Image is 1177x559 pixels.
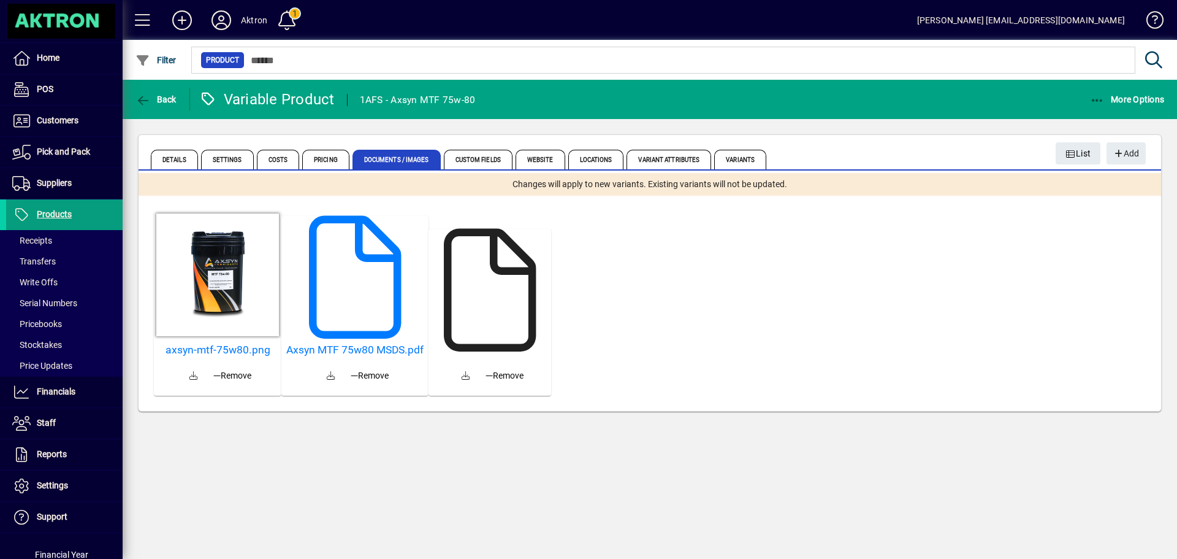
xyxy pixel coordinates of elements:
span: Remove [351,369,389,382]
a: axsyn-mtf-75w80.png [159,344,276,357]
a: Transfers [6,251,123,272]
span: Product [206,54,239,66]
a: Customers [6,106,123,136]
span: Suppliers [37,178,72,188]
span: Variants [714,150,766,169]
span: Add [1113,144,1139,164]
a: POS [6,74,123,105]
button: More Options [1087,88,1168,110]
div: Variable Product [199,90,335,109]
div: 1AFS - Axsyn MTF 75w-80 [360,90,476,110]
a: Price Updates [6,355,123,376]
span: Settings [37,480,68,490]
app-page-header-button: Back [123,88,190,110]
button: Add [162,9,202,31]
span: Filter [135,55,177,65]
span: Remove [486,369,524,382]
span: Financials [37,387,75,396]
span: List [1065,144,1091,164]
div: [PERSON_NAME] [EMAIL_ADDRESS][DOMAIN_NAME] [917,10,1125,30]
span: Pricing [302,150,349,169]
span: Stocktakes [12,340,62,350]
span: Documents / Images [352,150,441,169]
button: Remove [481,364,528,387]
span: Pick and Pack [37,147,90,156]
button: Remove [208,364,256,387]
button: Remove [346,364,394,387]
a: Stocktakes [6,334,123,355]
a: Settings [6,471,123,501]
a: Download [451,361,481,391]
button: Profile [202,9,241,31]
a: Knowledge Base [1137,2,1162,42]
span: Details [151,150,198,169]
span: Costs [257,150,300,169]
span: Variant Attributes [627,150,711,169]
a: Axsyn MTF 75w80 MSDS.pdf [286,344,424,357]
a: Staff [6,408,123,439]
a: Download [316,361,346,391]
span: More Options [1090,94,1165,104]
span: Price Updates [12,361,72,371]
span: Custom Fields [444,150,512,169]
span: Remove [213,369,251,382]
button: Back [132,88,180,110]
span: Customers [37,115,78,125]
a: Home [6,43,123,74]
span: Staff [37,418,56,428]
span: Settings [201,150,254,169]
a: Financials [6,377,123,407]
a: Pick and Pack [6,137,123,168]
a: Serial Numbers [6,293,123,314]
a: Suppliers [6,168,123,199]
span: Reports [37,449,67,459]
span: Pricebooks [12,319,62,329]
button: Filter [132,49,180,71]
span: Back [135,94,177,104]
a: Download [179,361,208,391]
span: POS [37,84,53,94]
span: Website [516,150,565,169]
span: Receipts [12,236,52,245]
span: Serial Numbers [12,298,77,308]
a: Receipts [6,230,123,251]
button: Add [1107,142,1146,164]
button: List [1056,142,1101,164]
span: Home [37,53,59,63]
span: Support [37,512,67,522]
span: Locations [568,150,624,169]
a: Pricebooks [6,314,123,334]
a: Reports [6,439,123,470]
span: Transfers [12,256,56,266]
span: Changes will apply to new variants. Existing variants will not be updated. [512,178,787,191]
span: Write Offs [12,277,58,287]
span: Products [37,209,72,219]
a: Support [6,502,123,533]
div: Aktron [241,10,267,30]
a: Write Offs [6,272,123,293]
